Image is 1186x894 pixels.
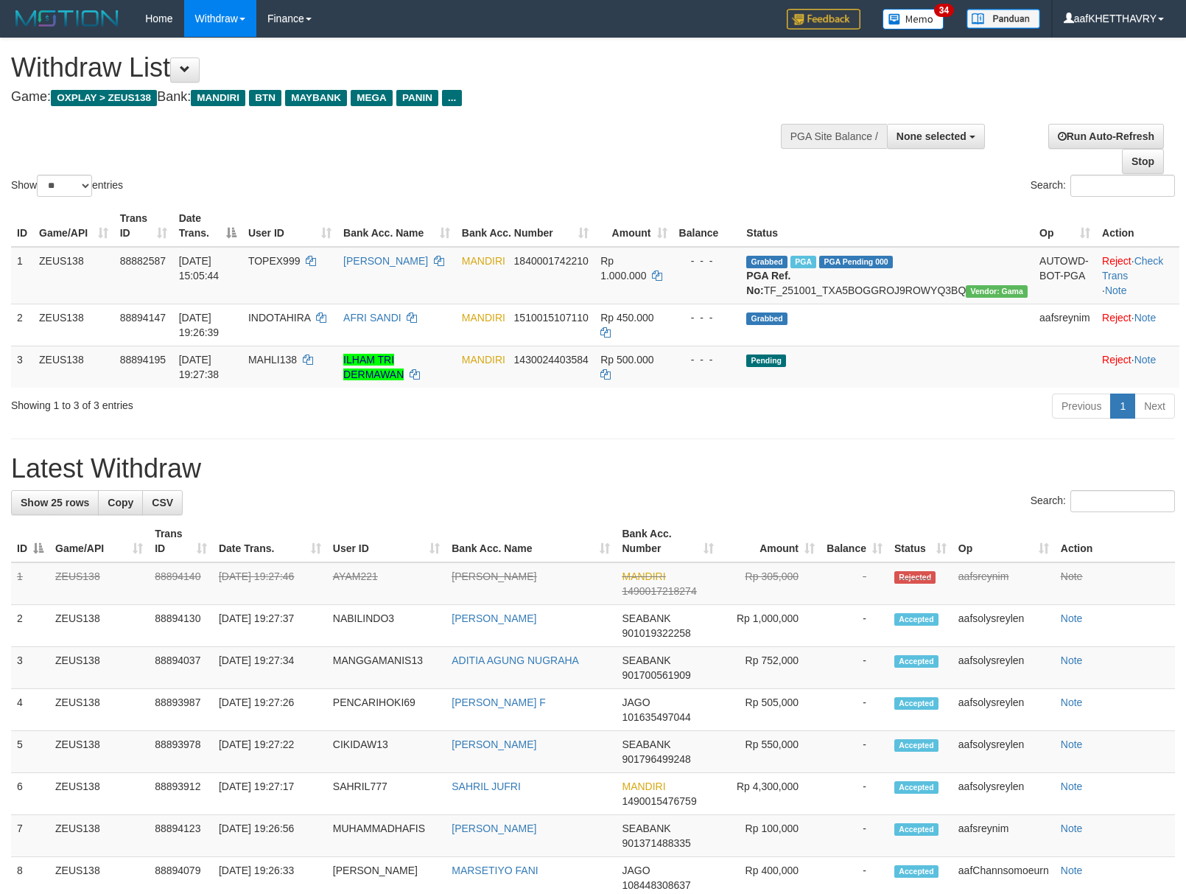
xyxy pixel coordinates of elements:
td: Rp 4,300,000 [720,773,821,815]
th: Op: activate to sort column ascending [1034,205,1096,247]
span: Rp 450.000 [600,312,653,324]
a: [PERSON_NAME] [343,255,428,267]
span: 88894195 [120,354,166,366]
span: MANDIRI [191,90,245,106]
th: Date Trans.: activate to sort column ascending [213,520,327,562]
td: · · [1096,247,1179,304]
td: aafsolysreylen [952,605,1055,647]
th: Bank Acc. Name: activate to sort column ascending [446,520,616,562]
span: Copy 1840001742210 to clipboard [514,255,589,267]
td: NABILINDO3 [327,605,446,647]
td: AUTOWD-BOT-PGA [1034,247,1096,304]
a: Stop [1122,149,1164,174]
div: - - - [679,254,735,268]
span: MEGA [351,90,393,106]
th: Action [1055,520,1175,562]
th: Game/API: activate to sort column ascending [33,205,114,247]
td: 6 [11,773,49,815]
span: MAHLI138 [248,354,297,366]
span: MANDIRI [622,780,665,792]
span: Copy 901019322258 to clipboard [622,627,690,639]
td: 1 [11,562,49,605]
td: · [1096,304,1179,346]
a: Note [1134,354,1157,366]
td: [DATE] 19:26:56 [213,815,327,857]
a: CSV [142,490,183,515]
td: Rp 505,000 [720,689,821,731]
a: Next [1134,394,1175,419]
span: [DATE] 19:27:38 [179,354,220,380]
span: Copy 1510015107110 to clipboard [514,312,589,324]
span: Copy 108448308637 to clipboard [622,879,690,891]
span: Copy 1430024403584 to clipboard [514,354,589,366]
a: Note [1061,612,1083,624]
span: INDOTAHIRA [248,312,311,324]
h1: Latest Withdraw [11,454,1175,483]
td: - [821,815,888,857]
span: 88894147 [120,312,166,324]
input: Search: [1070,175,1175,197]
th: ID: activate to sort column descending [11,520,49,562]
th: Bank Acc. Name: activate to sort column ascending [337,205,456,247]
a: Note [1105,284,1127,296]
a: Run Auto-Refresh [1048,124,1164,149]
td: ZEUS138 [49,605,149,647]
td: ZEUS138 [49,731,149,773]
span: None selected [896,130,966,142]
td: 4 [11,689,49,731]
span: MANDIRI [462,312,505,324]
a: AFRI SANDI [343,312,401,324]
th: User ID: activate to sort column ascending [242,205,337,247]
label: Show entries [11,175,123,197]
span: [DATE] 15:05:44 [179,255,220,282]
th: Amount: activate to sort column ascending [594,205,673,247]
span: 88882587 [120,255,166,267]
td: aafsolysreylen [952,731,1055,773]
td: - [821,647,888,689]
span: JAGO [622,865,650,876]
td: [DATE] 19:27:17 [213,773,327,815]
span: Show 25 rows [21,497,89,509]
h4: Game: Bank: [11,90,776,105]
a: Note [1061,654,1083,666]
td: 88893987 [149,689,213,731]
span: Rp 1.000.000 [600,255,646,282]
span: Accepted [894,613,938,626]
input: Search: [1070,490,1175,512]
a: Note [1061,865,1083,876]
span: Grabbed [746,256,787,268]
td: aafsreynim [952,562,1055,605]
img: MOTION_logo.png [11,7,123,29]
span: MANDIRI [462,354,505,366]
span: Copy 101635497044 to clipboard [622,711,690,723]
td: AYAM221 [327,562,446,605]
td: Rp 550,000 [720,731,821,773]
td: - [821,731,888,773]
td: 88893978 [149,731,213,773]
span: Accepted [894,739,938,752]
span: SEABANK [622,612,670,624]
span: SEABANK [622,823,670,834]
td: aafsolysreylen [952,647,1055,689]
th: Balance [673,205,741,247]
span: Accepted [894,823,938,836]
div: PGA Site Balance / [781,124,887,149]
th: Action [1096,205,1179,247]
th: Date Trans.: activate to sort column descending [173,205,242,247]
td: Rp 100,000 [720,815,821,857]
td: 88894123 [149,815,213,857]
span: 34 [934,4,954,17]
td: 2 [11,605,49,647]
a: Reject [1102,255,1131,267]
th: Bank Acc. Number: activate to sort column ascending [456,205,594,247]
td: [DATE] 19:27:34 [213,647,327,689]
td: 88894130 [149,605,213,647]
span: OXPLAY > ZEUS138 [51,90,157,106]
td: · [1096,346,1179,388]
span: CSV [152,497,173,509]
td: ZEUS138 [49,562,149,605]
a: 1 [1110,394,1135,419]
a: Check Trans [1102,255,1163,282]
img: panduan.png [966,9,1040,29]
td: [DATE] 19:27:26 [213,689,327,731]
